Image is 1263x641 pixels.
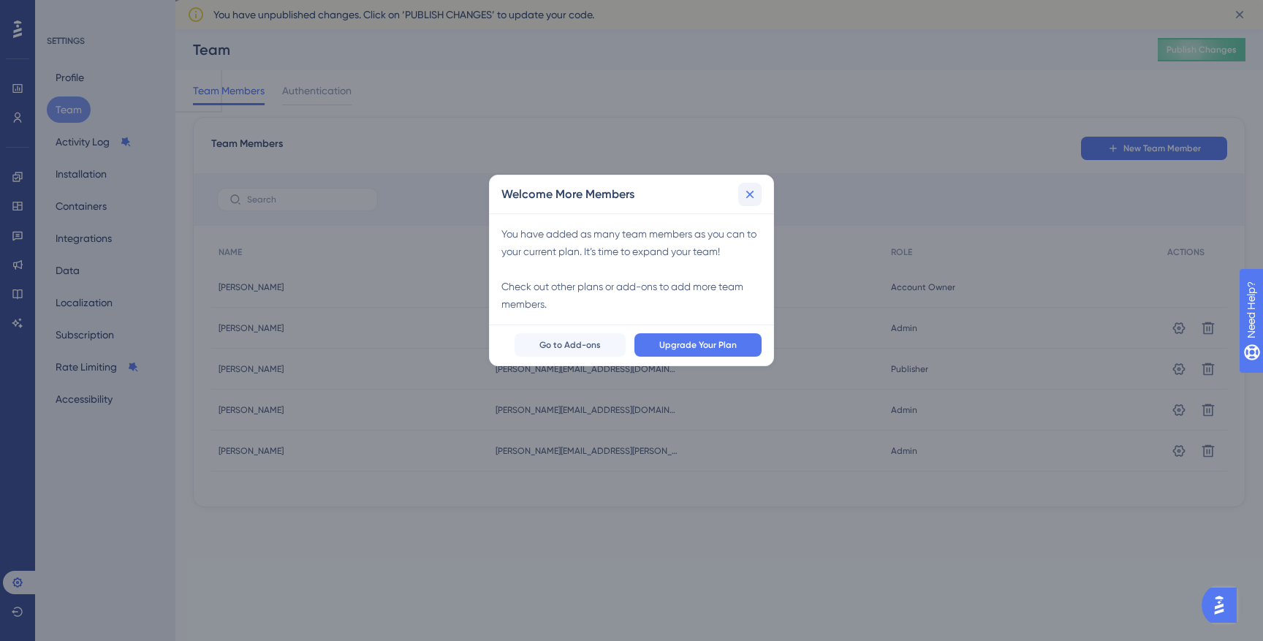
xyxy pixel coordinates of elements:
iframe: UserGuiding AI Assistant Launcher [1202,583,1245,627]
div: You have added as many team members as you can to your current plan. It’s time to expand your tea... [501,225,762,313]
span: Upgrade Your Plan [659,339,737,351]
span: Go to Add-ons [539,339,601,351]
span: Need Help? [34,4,91,21]
h2: Welcome More Members [501,186,634,203]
